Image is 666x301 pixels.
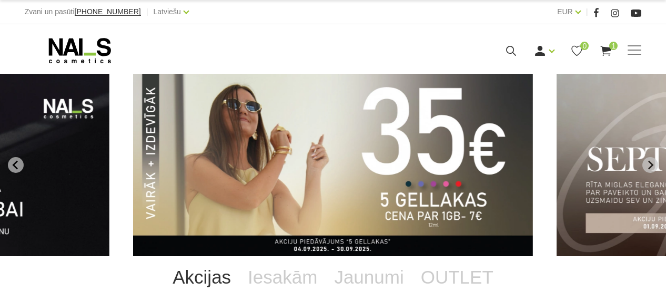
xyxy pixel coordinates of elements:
[239,256,326,298] a: Iesakām
[8,157,24,173] button: Go to last slide
[570,44,583,57] a: 0
[146,5,148,18] span: |
[609,42,618,50] span: 1
[586,5,588,18] span: |
[25,5,141,18] div: Zvani un pasūti
[599,44,612,57] a: 1
[642,157,658,173] button: Next slide
[75,7,141,16] span: [PHONE_NUMBER]
[133,74,533,256] li: 1 of 12
[326,256,412,298] a: Jaunumi
[154,5,181,18] a: Latviešu
[412,256,502,298] a: OUTLET
[557,5,573,18] a: EUR
[580,42,589,50] span: 0
[75,8,141,16] a: [PHONE_NUMBER]
[164,256,239,298] a: Akcijas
